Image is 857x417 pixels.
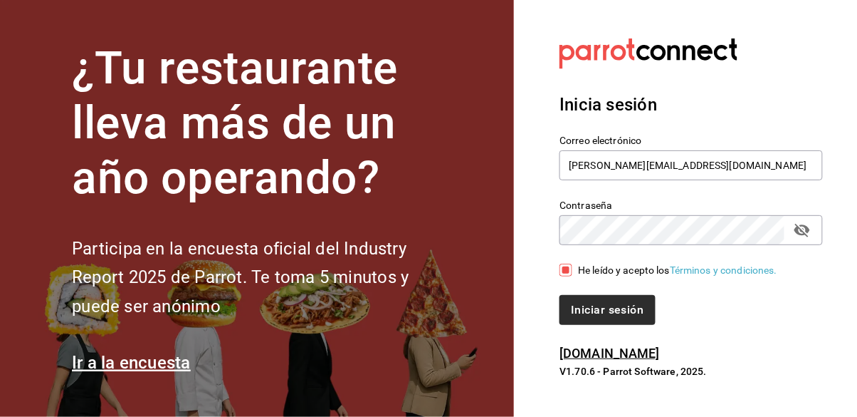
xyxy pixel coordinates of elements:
[72,235,456,321] h2: Participa en la encuesta oficial del Industry Report 2025 de Parrot. Te toma 5 minutos y puede se...
[559,150,823,180] input: Ingresa tu correo electrónico
[559,136,823,146] label: Correo electrónico
[559,364,823,379] p: V1.70.6 - Parrot Software, 2025.
[72,41,456,205] h1: ¿Tu restaurante lleva más de un año operando?
[790,218,814,242] button: passwordField
[559,92,823,118] h3: Inicia sesión
[670,264,777,276] a: Términos y condiciones.
[559,346,660,361] a: [DOMAIN_NAME]
[559,295,655,325] button: Iniciar sesión
[559,201,823,211] label: Contraseña
[578,263,777,278] div: He leído y acepto los
[72,353,191,373] a: Ir a la encuesta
